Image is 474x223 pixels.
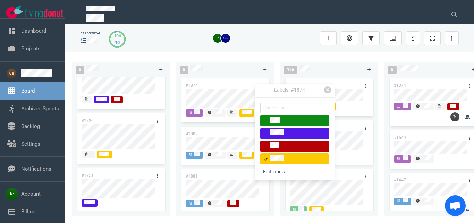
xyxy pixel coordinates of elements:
[21,123,40,129] a: Backlog
[221,34,230,43] img: 26
[21,191,41,197] a: Account
[114,39,121,46] div: 10
[21,208,35,215] a: Billing
[186,131,198,136] a: #1882
[394,178,406,182] a: #1447
[260,103,329,113] input: Search labels...
[21,88,35,94] a: Board
[445,195,466,216] a: Chat abierto
[114,33,121,39] div: 196
[76,66,84,74] span: 5
[21,105,59,112] a: Archived Sprints
[25,9,63,18] img: Flying Donut text logo
[290,83,302,88] a: #1779
[21,141,40,147] a: Settings
[21,45,41,52] a: Projects
[388,66,397,74] span: 5
[21,166,51,172] a: Notifications
[284,66,297,74] span: 196
[186,174,198,179] a: #1881
[255,166,335,178] a: Edit labels
[213,34,222,43] img: 26
[186,83,198,88] a: #1874
[394,83,406,88] a: #1374
[21,28,46,34] a: Dashboard
[82,118,94,123] a: #1720
[81,31,101,36] div: cards total
[450,112,459,121] img: 26
[180,66,188,74] span: 5
[82,173,94,178] a: #1751
[255,86,324,95] div: Labels · #1874
[394,135,406,140] a: #1549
